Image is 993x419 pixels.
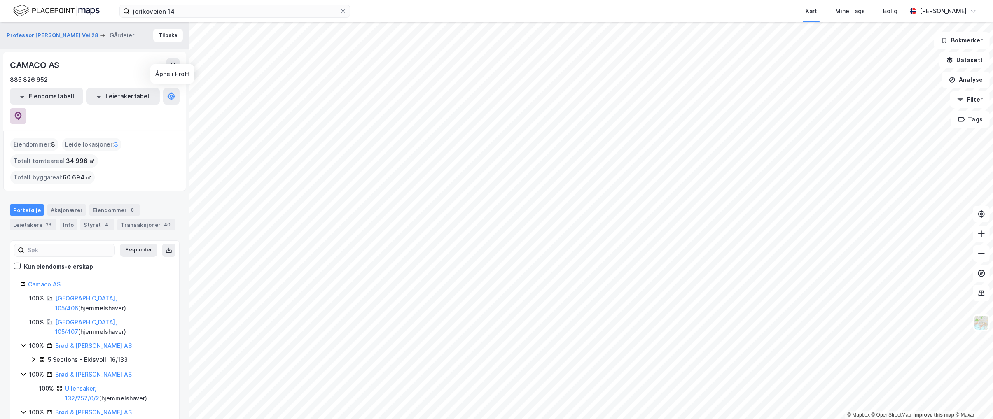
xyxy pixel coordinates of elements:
[29,317,44,327] div: 100%
[13,4,100,18] img: logo.f888ab2527a4732fd821a326f86c7f29.svg
[153,29,183,42] button: Tilbake
[55,319,117,335] a: [GEOGRAPHIC_DATA], 105/407
[28,281,61,288] a: Camaco AS
[7,31,100,40] button: Professor [PERSON_NAME] Vei 28
[835,6,865,16] div: Mine Tags
[24,244,114,256] input: Søk
[952,379,993,419] iframe: Chat Widget
[29,407,44,417] div: 100%
[66,156,95,166] span: 34 996 ㎡
[950,91,990,108] button: Filter
[63,172,91,182] span: 60 694 ㎡
[162,221,172,229] div: 40
[44,221,53,229] div: 23
[39,384,54,393] div: 100%
[89,204,140,216] div: Eiendommer
[48,355,128,365] div: 5 Sections - Eidsvoll, 16/133
[120,244,157,257] button: Ekspander
[130,5,340,17] input: Søk på adresse, matrikkel, gårdeiere, leietakere eller personer
[55,293,169,313] div: ( hjemmelshaver )
[939,52,990,68] button: Datasett
[55,295,117,312] a: [GEOGRAPHIC_DATA], 105/406
[10,154,98,168] div: Totalt tomteareal :
[86,88,160,105] button: Leietakertabell
[872,412,911,418] a: OpenStreetMap
[806,6,817,16] div: Kart
[934,32,990,49] button: Bokmerker
[10,58,61,72] div: CAMACO AS
[80,219,114,230] div: Styret
[55,371,132,378] a: Brød & [PERSON_NAME] AS
[55,409,132,416] a: Brød & [PERSON_NAME] AS
[920,6,967,16] div: [PERSON_NAME]
[914,412,954,418] a: Improve this map
[951,111,990,128] button: Tags
[952,379,993,419] div: Kontrollprogram for chat
[29,293,44,303] div: 100%
[24,262,93,272] div: Kun eiendoms-eierskap
[10,171,95,184] div: Totalt byggareal :
[110,30,134,40] div: Gårdeier
[55,342,132,349] a: Brød & [PERSON_NAME] AS
[62,138,121,151] div: Leide lokasjoner :
[883,6,897,16] div: Bolig
[47,204,86,216] div: Aksjonærer
[65,384,169,403] div: ( hjemmelshaver )
[65,385,99,402] a: Ullensaker, 132/257/0/2
[51,140,55,149] span: 8
[10,88,83,105] button: Eiendomstabell
[114,140,118,149] span: 3
[29,341,44,351] div: 100%
[60,219,77,230] div: Info
[117,219,175,230] div: Transaksjoner
[10,204,44,216] div: Portefølje
[103,221,111,229] div: 4
[29,370,44,379] div: 100%
[942,72,990,88] button: Analyse
[55,317,169,337] div: ( hjemmelshaver )
[847,412,870,418] a: Mapbox
[10,219,56,230] div: Leietakere
[10,138,58,151] div: Eiendommer :
[10,75,48,85] div: 885 826 652
[129,206,137,214] div: 8
[974,315,989,331] img: Z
